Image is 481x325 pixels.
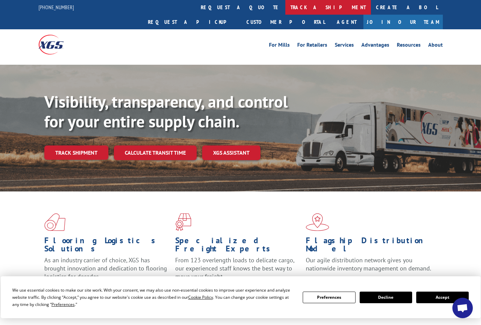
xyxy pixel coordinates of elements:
[428,42,443,50] a: About
[361,42,389,50] a: Advantages
[360,292,412,303] button: Decline
[452,298,473,318] div: Open chat
[44,145,108,160] a: Track shipment
[1,276,481,318] div: Cookie Consent Prompt
[51,301,75,307] span: Preferences
[416,292,469,303] button: Accept
[306,256,431,272] span: Our agile distribution network gives you nationwide inventory management on demand.
[44,213,65,231] img: xgs-icon-total-supply-chain-intelligence-red
[175,236,301,256] h1: Specialized Freight Experts
[297,42,327,50] a: For Retailers
[306,236,432,256] h1: Flagship Distribution Model
[175,213,191,231] img: xgs-icon-focused-on-flooring-red
[143,15,241,29] a: Request a pickup
[306,213,329,231] img: xgs-icon-flagship-distribution-model-red
[335,42,354,50] a: Services
[363,15,443,29] a: Join Our Team
[202,145,260,160] a: XGS ASSISTANT
[330,15,363,29] a: Agent
[44,256,167,280] span: As an industry carrier of choice, XGS has brought innovation and dedication to flooring logistics...
[269,42,290,50] a: For Mills
[303,292,355,303] button: Preferences
[188,294,213,300] span: Cookie Policy
[12,287,295,308] div: We use essential cookies to make our site work. With your consent, we may also use non-essential ...
[44,91,288,132] b: Visibility, transparency, and control for your entire supply chain.
[241,15,330,29] a: Customer Portal
[44,236,170,256] h1: Flooring Logistics Solutions
[114,145,197,160] a: Calculate transit time
[175,256,301,287] p: From 123 overlength loads to delicate cargo, our experienced staff knows the best way to move you...
[39,4,74,11] a: [PHONE_NUMBER]
[397,42,421,50] a: Resources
